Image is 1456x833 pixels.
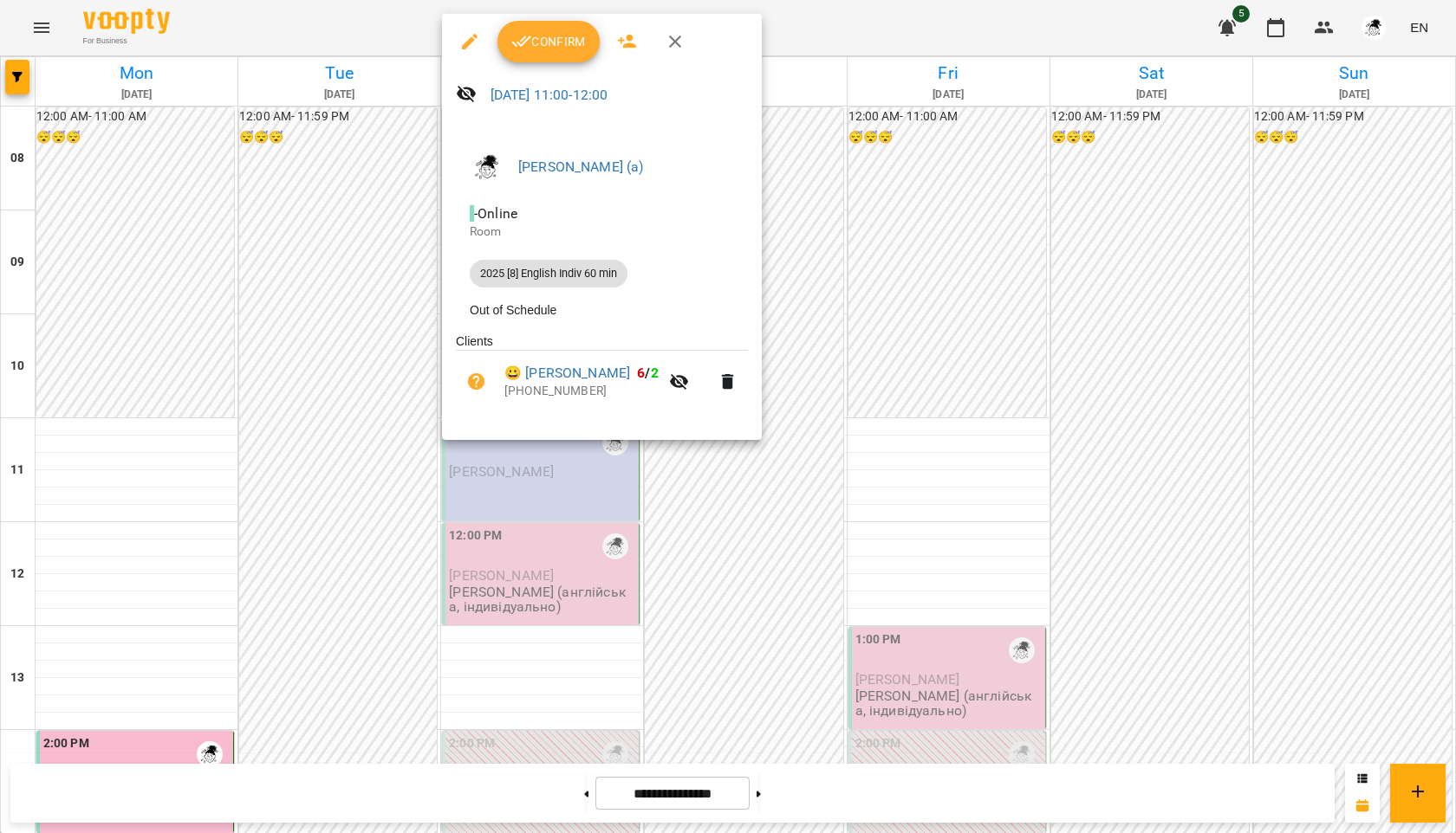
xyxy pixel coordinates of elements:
[470,150,504,184] img: c09839ea023d1406ff4d1d49130fd519.png
[456,294,748,326] li: Out of Schedule
[470,223,734,241] p: Room
[651,365,659,381] span: 2
[504,383,659,400] p: [PHONE_NUMBER]
[470,205,521,222] span: - Online
[491,87,608,103] a: [DATE] 11:00-12:00
[511,31,586,52] span: Confirm
[637,365,645,381] span: 6
[637,365,658,381] b: /
[497,21,600,62] button: Confirm
[456,361,497,403] button: Unpaid. Bill the attendance?
[470,266,627,281] span: 2025 [8] English Indiv 60 min
[518,158,644,175] a: [PERSON_NAME] (а)
[456,333,748,419] ul: Clients
[504,363,630,384] a: 😀 [PERSON_NAME]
